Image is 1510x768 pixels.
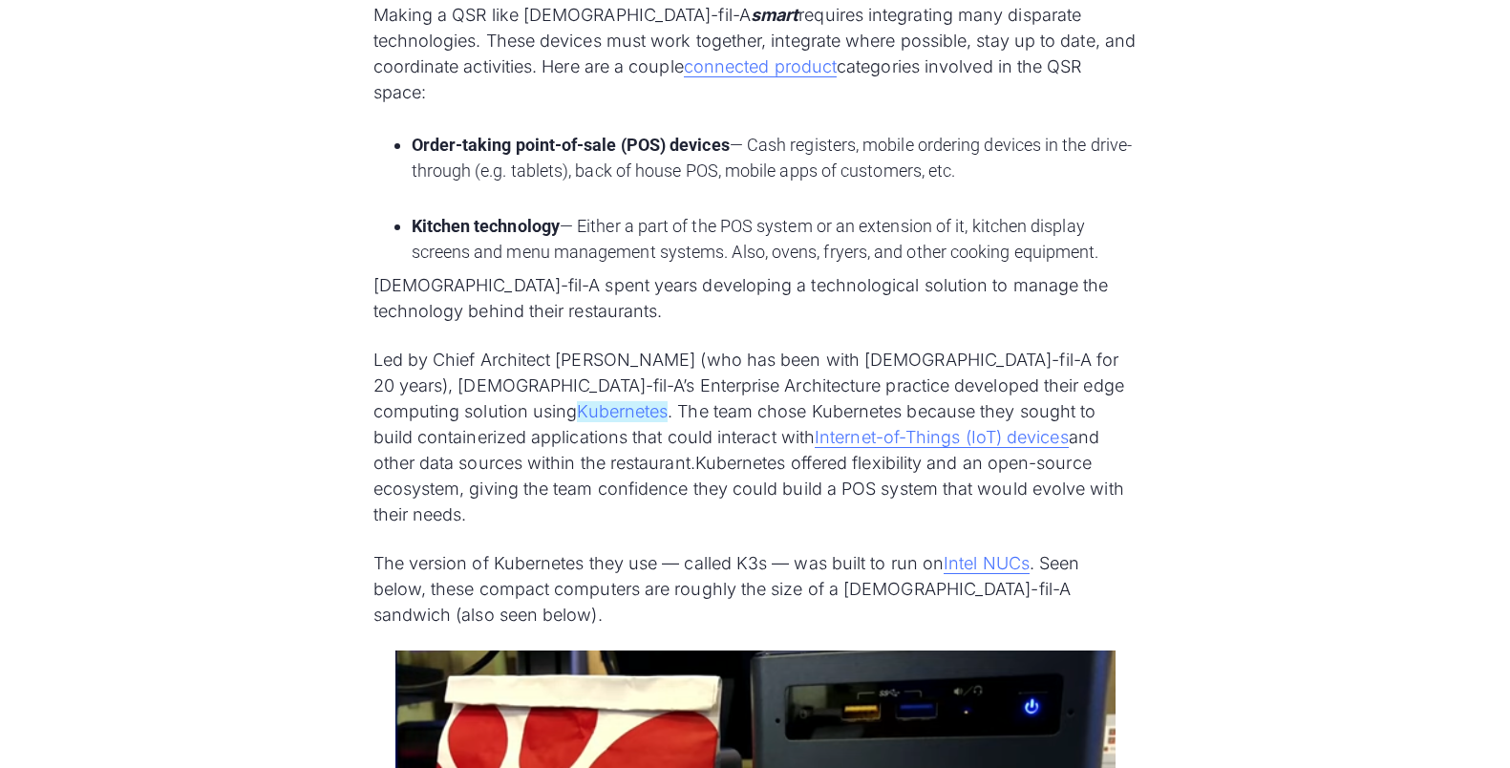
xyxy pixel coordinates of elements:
a: connected product [684,56,837,77]
p: The version of Kubernetes they use — called K3s — was built to run on . Seen below, these compact... [373,550,1138,628]
a: Kubernetes [577,401,668,422]
li: — Either a part of the POS system or an extension of it, kitchen display screens and menu managem... [412,213,1138,265]
em: smart [751,5,798,25]
p: Led by Chief Architect [PERSON_NAME] (who has been with [DEMOGRAPHIC_DATA]-fil-A for 20 years), [... [373,347,1138,527]
a: Internet-of-Things (IoT) devices [815,427,1069,448]
p: Making a QSR like [DEMOGRAPHIC_DATA]-fil-A requires integrating many disparate technologies. Thes... [373,2,1138,105]
a: Intel NUCs [944,553,1030,574]
p: [DEMOGRAPHIC_DATA]-fil-A spent years developing a technological solution to manage the technology... [373,272,1138,324]
li: — Cash registers, mobile ordering devices in the drive-through (e.g. tablets), back of house POS,... [412,132,1138,209]
strong: Kitchen technology [412,216,560,236]
strong: Order-taking point-of-sale (POS) devices [412,135,730,155]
